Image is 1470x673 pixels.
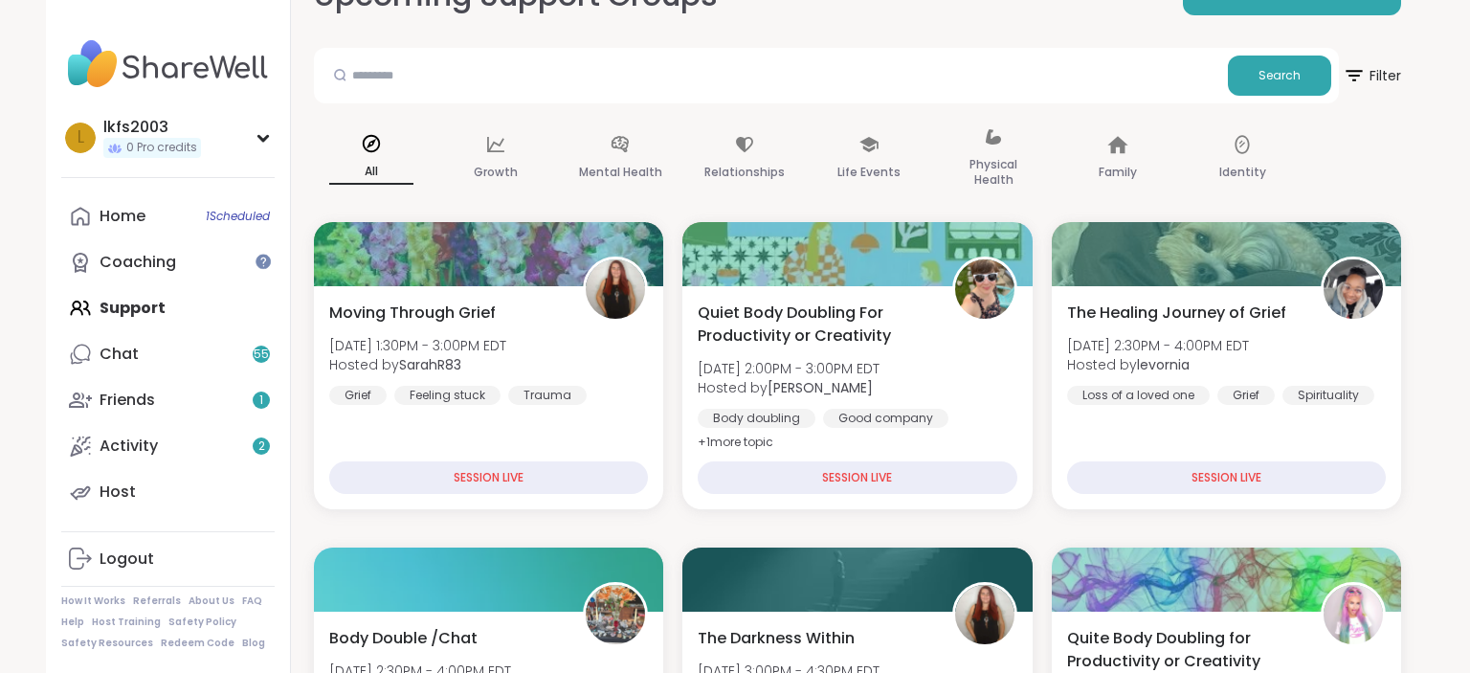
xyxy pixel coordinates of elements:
button: Filter [1343,48,1401,103]
span: The Healing Journey of Grief [1067,302,1286,325]
a: Redeem Code [161,637,234,650]
a: Help [61,616,84,629]
div: SESSION LIVE [698,461,1016,494]
a: Referrals [133,594,181,608]
a: Friends1 [61,377,275,423]
div: Good company [823,409,948,428]
div: Friends [100,390,155,411]
a: About Us [189,594,234,608]
b: levornia [1137,355,1190,374]
span: 1 [259,393,263,409]
a: Safety Resources [61,637,153,650]
span: Moving Through Grief [329,302,496,325]
span: l [78,125,84,150]
a: Activity2 [61,423,275,469]
span: Body Double /Chat [329,627,478,650]
iframe: Spotlight [256,254,271,269]
b: SarahR83 [399,355,461,374]
span: [DATE] 2:30PM - 4:00PM EDT [1067,336,1249,355]
div: Home [100,206,145,227]
img: levornia [1324,259,1383,319]
div: Grief [1217,386,1275,405]
a: How It Works [61,594,125,608]
span: 1 Scheduled [206,209,270,224]
div: Trauma [508,386,587,405]
p: Growth [474,161,518,184]
a: Safety Policy [168,616,236,629]
p: Mental Health [579,161,662,184]
img: SarahR83 [955,585,1014,644]
span: Hosted by [1067,355,1249,374]
div: Loss of a loved one [1067,386,1210,405]
span: 2 [258,438,265,455]
p: Physical Health [951,153,1036,191]
div: Coaching [100,252,176,273]
button: Search [1228,56,1331,96]
div: Spirituality [1282,386,1374,405]
div: Chat [100,344,139,365]
img: SarahR83 [586,259,645,319]
span: The Darkness Within [698,627,855,650]
p: All [329,160,413,185]
img: CeeJai [1324,585,1383,644]
div: Feeling stuck [394,386,501,405]
span: Quite Body Doubling for Productivity or Creativity [1067,627,1300,673]
b: [PERSON_NAME] [768,378,873,397]
p: Family [1099,161,1137,184]
img: Adrienne_QueenOfTheDawn [955,259,1014,319]
div: Host [100,482,136,503]
p: Life Events [837,161,901,184]
div: Logout [100,549,154,570]
a: Chat55 [61,331,275,377]
div: Grief [329,386,387,405]
span: [DATE] 1:30PM - 3:00PM EDT [329,336,506,355]
a: Host Training [92,616,161,629]
a: Coaching [61,239,275,285]
p: Relationships [704,161,785,184]
span: 55 [254,347,269,363]
span: Quiet Body Doubling For Productivity or Creativity [698,302,930,348]
div: Activity [100,436,158,457]
a: Host [61,469,275,515]
span: Search [1258,67,1301,84]
a: Home1Scheduled [61,193,275,239]
a: Blog [242,637,265,650]
img: ShareWell Nav Logo [61,31,275,98]
p: Identity [1219,161,1266,184]
span: [DATE] 2:00PM - 3:00PM EDT [698,359,880,378]
a: FAQ [242,594,262,608]
img: Steven6560 [586,585,645,644]
span: Hosted by [329,355,506,374]
span: Filter [1343,53,1401,99]
div: SESSION LIVE [329,461,648,494]
a: Logout [61,536,275,582]
span: 0 Pro credits [126,140,197,156]
div: lkfs2003 [103,117,201,138]
div: Body doubling [698,409,815,428]
span: Hosted by [698,378,880,397]
div: SESSION LIVE [1067,461,1386,494]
